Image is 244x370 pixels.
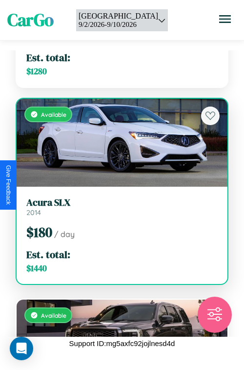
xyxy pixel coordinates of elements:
div: Open Intercom Messenger [10,337,33,360]
span: Available [41,312,66,319]
span: 2014 [26,208,41,217]
p: Support ID: mg5axfc92jojlnesd4d [69,337,175,350]
div: Give Feedback [5,165,12,205]
span: Available [41,111,66,118]
span: / day [54,229,75,239]
span: $ 1440 [26,262,47,274]
span: Est. total: [26,247,70,261]
h3: Acura SLX [26,196,218,208]
span: Est. total: [26,50,70,65]
span: $ 1280 [26,65,47,77]
div: [GEOGRAPHIC_DATA] [79,12,158,21]
a: Acura SLX2014 [26,196,218,217]
span: $ 180 [26,223,52,241]
div: 9 / 2 / 2026 - 9 / 10 / 2026 [79,21,158,29]
span: CarGo [7,8,54,32]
